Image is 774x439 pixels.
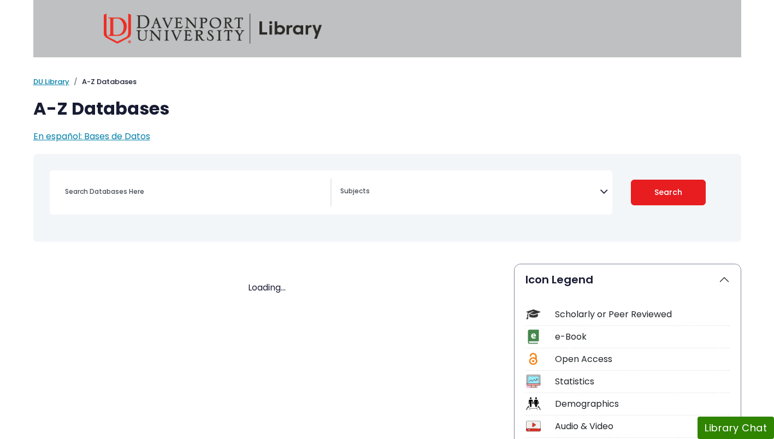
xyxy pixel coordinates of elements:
div: Statistics [555,375,730,388]
a: En español: Bases de Datos [33,130,150,143]
h1: A-Z Databases [33,98,741,119]
div: Loading... [33,281,501,294]
li: A-Z Databases [69,76,137,87]
img: Icon Statistics [526,374,541,389]
div: Open Access [555,353,730,366]
button: Library Chat [698,417,774,439]
textarea: Search [340,188,600,197]
div: e-Book [555,330,730,343]
img: Icon Demographics [526,396,541,411]
div: Demographics [555,398,730,411]
nav: Search filters [33,154,741,242]
nav: breadcrumb [33,76,741,87]
div: Scholarly or Peer Reviewed [555,308,730,321]
input: Search database by title or keyword [58,183,330,199]
img: Icon Audio & Video [526,419,541,434]
img: Icon Scholarly or Peer Reviewed [526,307,541,322]
a: DU Library [33,76,69,87]
button: Icon Legend [515,264,741,295]
button: Submit for Search Results [631,180,706,205]
img: Icon Open Access [527,352,540,366]
img: Davenport University Library [104,14,322,44]
img: Icon e-Book [526,329,541,344]
div: Audio & Video [555,420,730,433]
